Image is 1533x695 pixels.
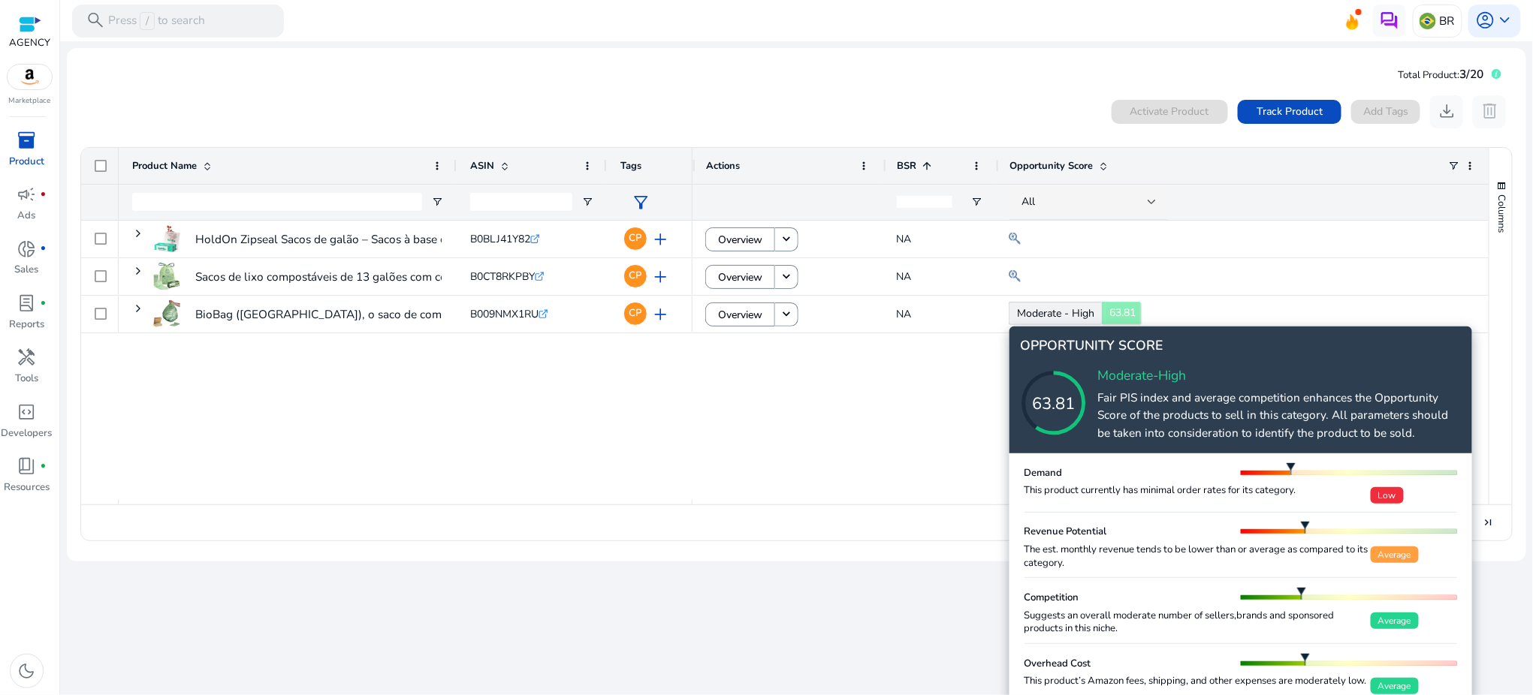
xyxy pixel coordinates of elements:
[1475,11,1495,30] span: account_circle
[17,347,37,367] span: handyman
[1482,516,1494,528] div: Last Page
[9,155,44,170] p: Product
[1420,13,1436,29] img: br.svg
[631,193,650,212] span: filter_alt
[896,269,911,284] span: NA
[1437,101,1456,121] span: download
[15,372,38,387] p: Tools
[1025,543,1371,570] div: The est. monthly revenue tends to be lower than or average as compared to its category.
[470,269,535,284] span: B0CT8RKPBY
[1025,591,1079,605] h5: Competition
[153,225,180,252] img: 61Fk-l26KBL.jpg
[620,159,641,173] span: Tags
[650,305,670,324] span: add
[431,196,443,208] button: Open Filter Menu
[1371,678,1419,694] span: Average
[9,36,50,51] p: AGENCY
[705,302,775,326] button: Overview
[1257,104,1323,119] span: Track Product
[2,426,53,441] p: Developers
[1238,100,1341,124] button: Track Product
[1009,159,1093,173] span: Opportunity Score
[15,263,39,278] p: Sales
[581,196,593,208] button: Open Filter Menu
[1495,11,1514,30] span: keyboard_arrow_down
[718,224,762,255] span: Overview
[9,317,44,332] p: Reports
[1021,194,1035,209] span: All
[994,392,1114,417] div: 63.81
[195,224,551,254] p: HoldOn Zipseal Sacos de galão – Sacos à base de plantas, seguros...
[896,232,911,246] span: NA
[970,196,982,208] button: Open Filter Menu
[650,230,670,249] span: add
[1371,546,1419,563] span: Average
[4,480,50,495] p: Resources
[195,299,676,329] p: BioBag ([GEOGRAPHIC_DATA]), o saco de compostagem original, 43 galões, 48 contagem...
[17,661,37,681] span: dark_mode
[1495,194,1508,233] span: Columns
[706,159,740,173] span: Actions
[153,263,180,290] img: 411vhaQEAjL._AC_US100_.jpg
[718,262,762,293] span: Overview
[1025,525,1107,539] h5: Revenue Potential
[40,300,47,307] span: fiber_manual_record
[896,307,911,321] span: NA
[18,209,36,224] p: Ads
[1025,484,1371,498] div: This product currently has minimal order rates for its category.
[629,308,641,318] span: CP
[1460,66,1484,82] span: 3/20
[1025,675,1371,688] div: This product’s Amazon fees, shipping, and other expenses are moderately low.
[1098,389,1461,441] p: Fair PIS index and average competition enhances the Opportunity Score of the products to sell in ...
[40,463,47,470] span: fiber_manual_record
[1021,338,1461,361] h4: OPPORTUNITY SCORE
[17,131,37,150] span: inventory_2
[17,456,37,476] span: book_4
[195,261,536,292] p: Sacos de lixo compostáveis de 13 galões com cordão, resistente...
[17,239,37,259] span: donut_small
[1430,95,1463,128] button: download
[108,12,205,30] p: Press to search
[779,307,794,322] mat-icon: keyboard_arrow_down
[470,232,530,246] span: B0BLJ41Y82
[132,159,197,173] span: Product Name
[1098,368,1461,384] h4: Moderate-High
[17,185,37,204] span: campaign
[1440,8,1455,34] p: BR
[1399,68,1460,82] span: Total Product:
[779,232,794,247] mat-icon: keyboard_arrow_down
[470,159,494,173] span: ASIN
[140,12,154,30] span: /
[132,193,422,211] input: Product Name Filter Input
[705,227,775,251] button: Overview
[1025,657,1091,671] h5: Overhead Cost
[629,271,641,281] span: CP
[1102,302,1141,324] span: 63.81
[629,233,641,243] span: CP
[1025,467,1063,480] h5: Demand
[470,193,572,211] input: ASIN Filter Input
[650,267,670,287] span: add
[40,245,47,252] span: fiber_manual_record
[705,265,775,289] button: Overview
[1371,487,1404,504] span: Low
[86,11,105,30] span: search
[1025,609,1371,636] div: Suggests an overall moderate number of sellers,brands and sponsored products in this niche.
[470,307,539,321] span: B009NMX1RU
[40,191,47,198] span: fiber_manual_record
[9,95,51,107] p: Marketplace
[718,299,762,330] span: Overview
[17,402,37,422] span: code_blocks
[17,293,37,313] span: lab_profile
[153,300,180,327] img: 41R5RfL1-lL._AC_US100_.jpg
[897,159,916,173] span: BSR
[1009,302,1102,325] a: Moderate - High
[779,269,794,284] mat-icon: keyboard_arrow_down
[8,65,53,89] img: amazon.svg
[1371,612,1419,629] span: Average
